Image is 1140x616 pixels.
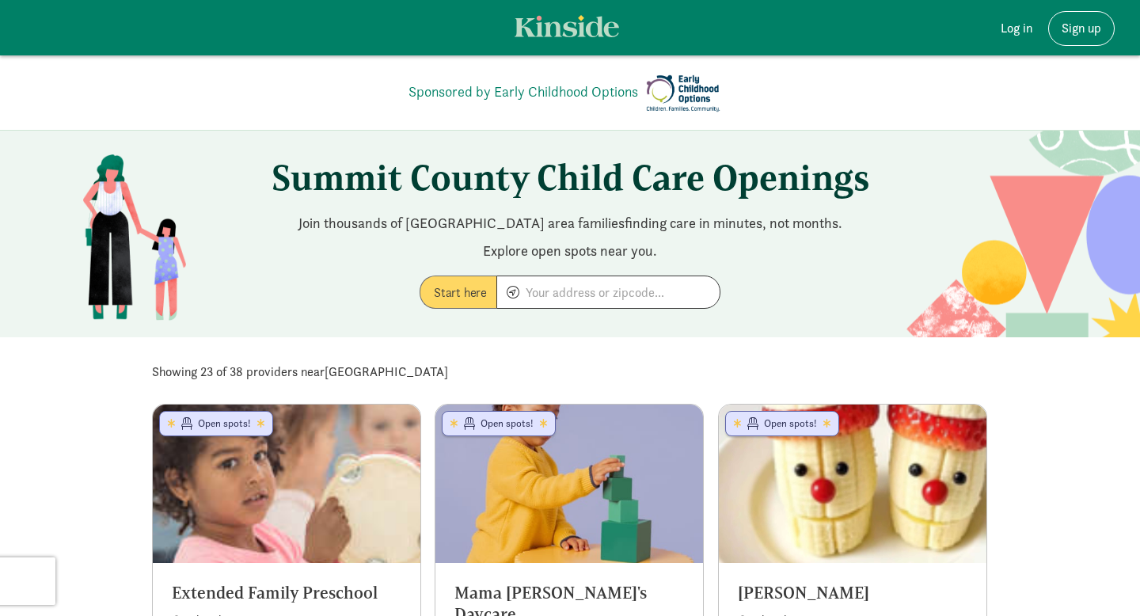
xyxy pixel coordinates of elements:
img: light.svg [515,15,618,37]
span: Open spots! [198,416,254,431]
span: Open spots! [764,416,820,431]
h5: [PERSON_NAME] [738,582,967,603]
label: Start here [420,276,496,309]
span: [GEOGRAPHIC_DATA] [325,363,448,380]
h5: Extended Family Preschool [172,582,401,603]
p: Showing 23 of 38 providers near [152,363,988,382]
img: Early Childhood Options [641,70,725,117]
a: Log in [988,11,1045,46]
span: Open spots! [481,416,537,431]
p: Join thousands of [GEOGRAPHIC_DATA] area families [131,212,1009,234]
a: Sponsored by Early Childhood Options [408,81,638,102]
input: Your address or zipcode... [497,276,720,308]
a: Sign up [1048,11,1115,46]
p: Explore open spots near you. [131,240,1009,261]
span: finding care in minutes, not months. [625,214,842,232]
h1: Summit County Child Care Openings [131,156,1009,200]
